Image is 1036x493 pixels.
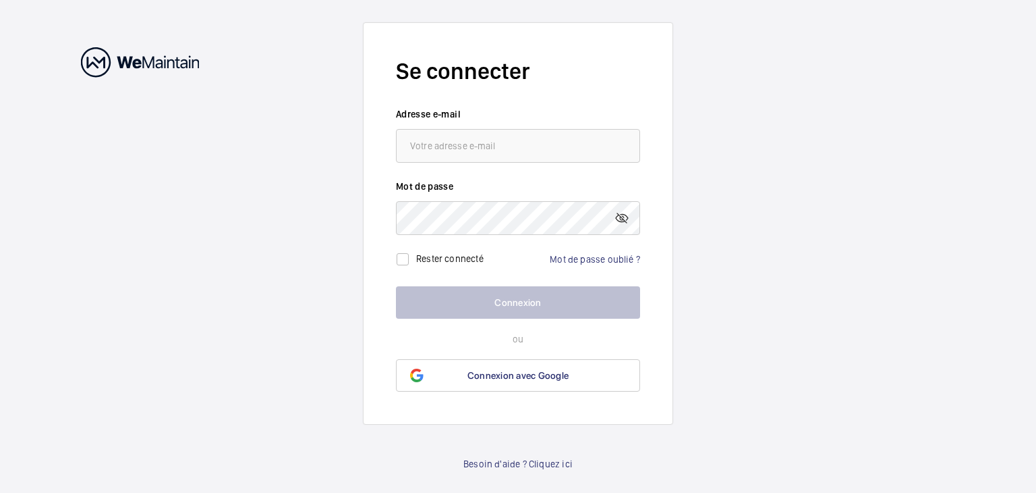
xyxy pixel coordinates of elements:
[396,332,640,346] p: ou
[396,55,640,87] h2: Se connecter
[396,129,640,163] input: Votre adresse e-mail
[550,254,640,265] a: Mot de passe oublié ?
[396,180,640,193] label: Mot de passe
[463,457,573,471] a: Besoin d'aide ? Cliquez ici
[396,286,640,319] button: Connexion
[416,253,484,264] label: Rester connecté
[467,370,569,381] span: Connexion avec Google
[396,107,640,121] label: Adresse e-mail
